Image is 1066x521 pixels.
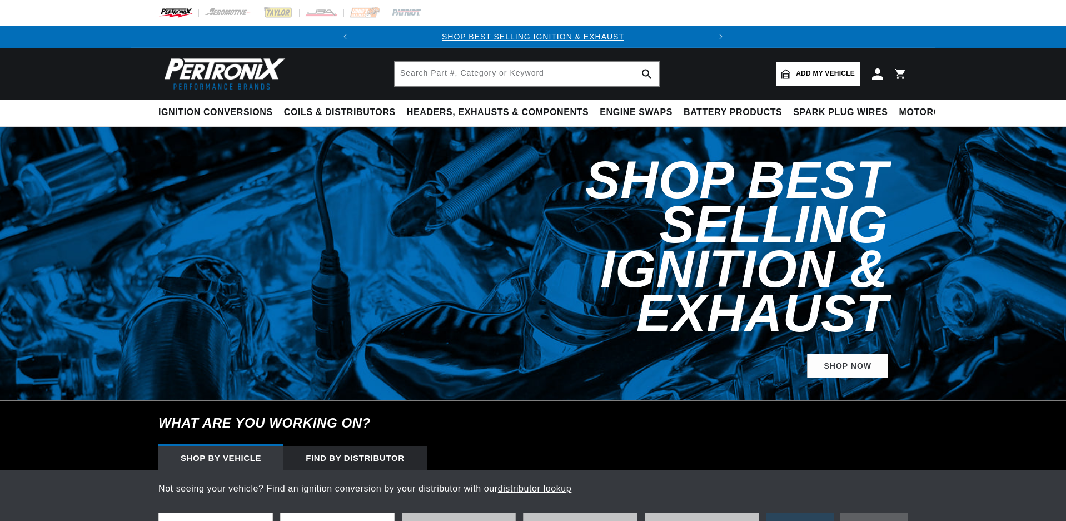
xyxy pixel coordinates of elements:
[635,62,659,86] button: search button
[158,107,273,118] span: Ignition Conversions
[807,354,888,379] a: SHOP NOW
[442,32,624,41] a: SHOP BEST SELLING IGNITION & EXHAUST
[131,26,935,48] slideshow-component: Translation missing: en.sections.announcements.announcement_bar
[796,68,855,79] span: Add my vehicle
[710,26,732,48] button: Translation missing: en.sections.announcements.next_announcement
[283,446,427,470] div: Find by Distributor
[894,100,971,126] summary: Motorcycle
[278,100,401,126] summary: Coils & Distributors
[498,484,572,493] a: distributor lookup
[413,158,888,336] h2: Shop Best Selling Ignition & Exhaust
[600,107,673,118] span: Engine Swaps
[776,62,860,86] a: Add my vehicle
[395,62,659,86] input: Search Part #, Category or Keyword
[158,54,286,93] img: Pertronix
[158,482,908,496] p: Not seeing your vehicle? Find an ignition conversion by your distributor with our
[684,107,782,118] span: Battery Products
[356,31,710,43] div: Announcement
[594,100,678,126] summary: Engine Swaps
[793,107,888,118] span: Spark Plug Wires
[678,100,788,126] summary: Battery Products
[788,100,893,126] summary: Spark Plug Wires
[401,100,594,126] summary: Headers, Exhausts & Components
[131,401,935,445] h6: What are you working on?
[284,107,396,118] span: Coils & Distributors
[334,26,356,48] button: Translation missing: en.sections.announcements.previous_announcement
[158,100,278,126] summary: Ignition Conversions
[899,107,965,118] span: Motorcycle
[407,107,589,118] span: Headers, Exhausts & Components
[158,446,283,470] div: Shop by vehicle
[356,31,710,43] div: 1 of 2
